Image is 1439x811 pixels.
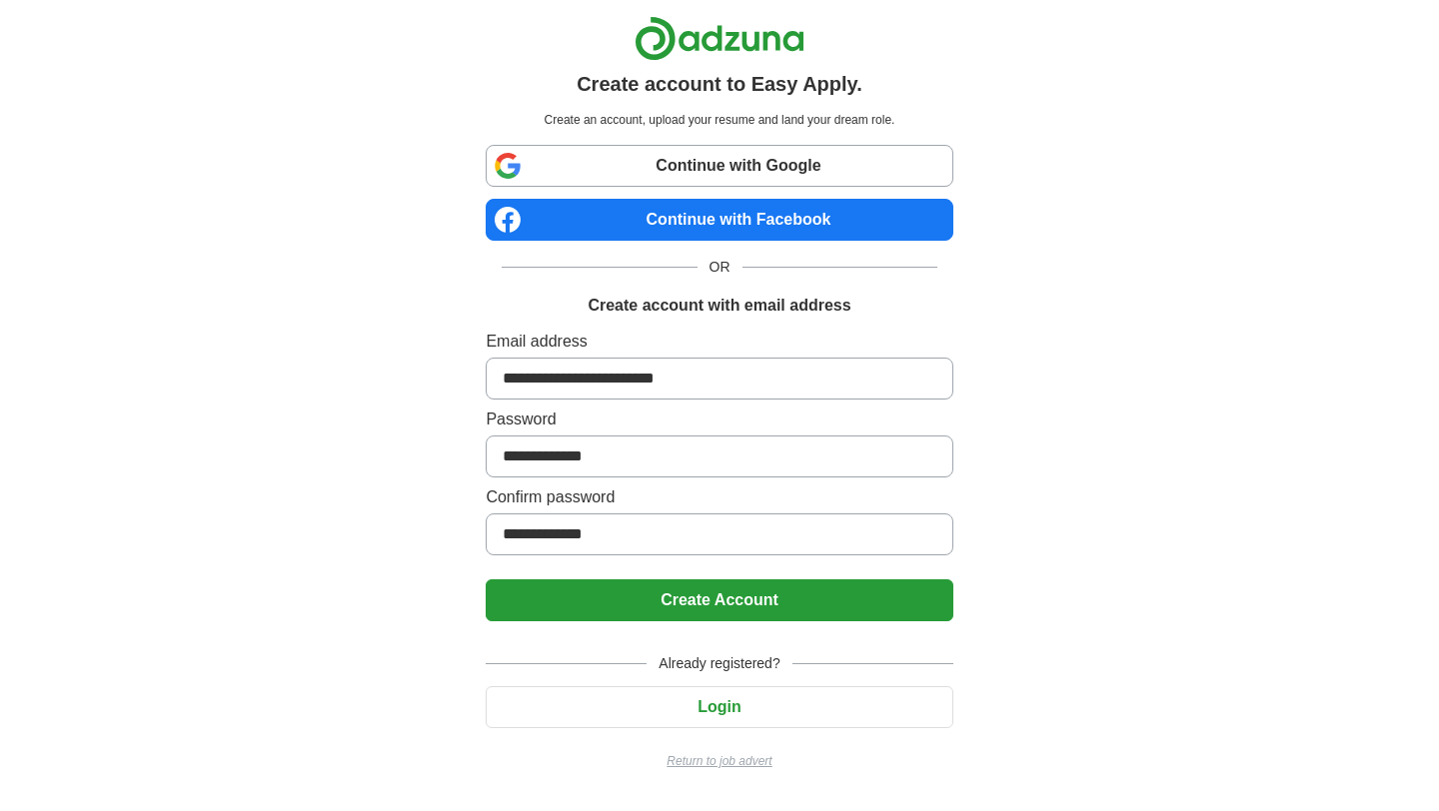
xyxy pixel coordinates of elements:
a: Return to job advert [486,752,952,770]
button: Login [486,686,952,728]
h1: Create account to Easy Apply. [577,69,862,99]
label: Confirm password [486,485,952,509]
p: Create an account, upload your resume and land your dream role. [490,111,948,129]
img: Adzuna logo [635,16,804,61]
a: Login [486,698,952,715]
label: Email address [486,330,952,354]
h1: Create account with email address [588,294,850,318]
button: Create Account [486,579,952,621]
a: Continue with Google [486,145,952,187]
a: Continue with Facebook [486,199,952,241]
label: Password [486,407,952,431]
span: Already registered? [647,653,791,674]
span: OR [698,257,742,278]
